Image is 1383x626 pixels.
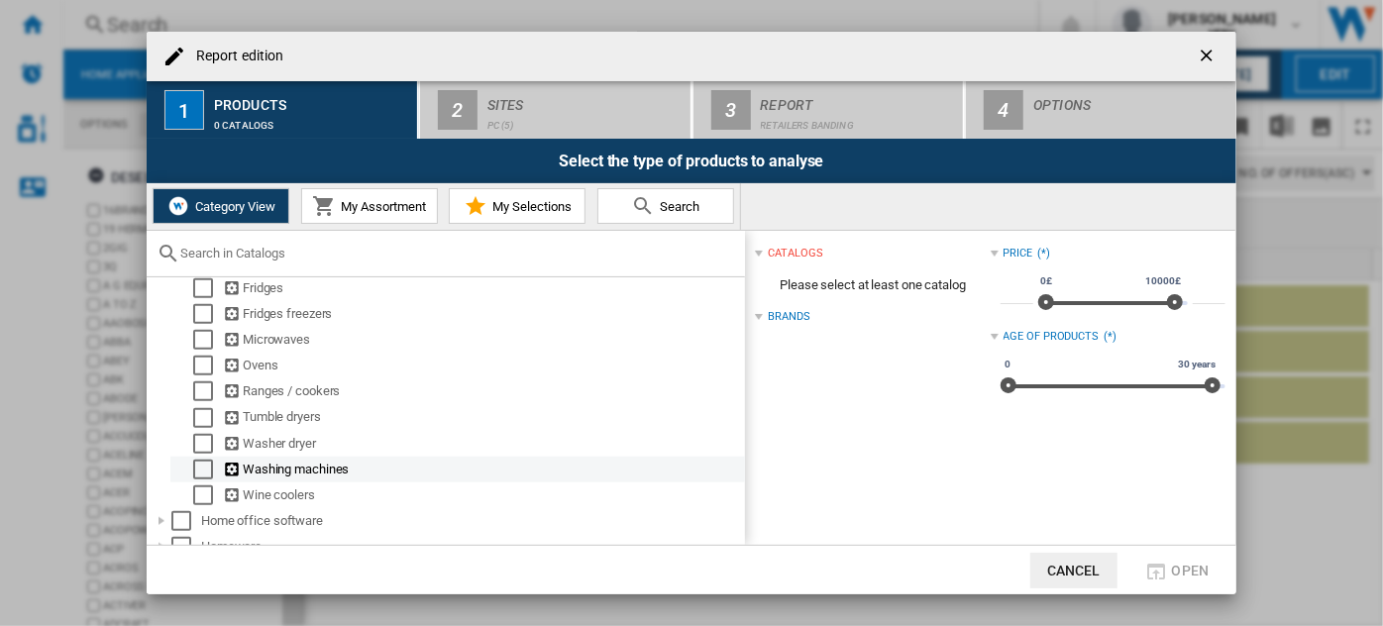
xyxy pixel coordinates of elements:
span: 30 years [1176,357,1219,372]
div: Price [1004,246,1033,261]
div: Fridges [223,278,742,298]
span: 0£ [1038,273,1056,289]
div: Sites [487,89,683,110]
button: Cancel [1030,553,1117,588]
button: My Selections [449,188,585,224]
button: Search [597,188,734,224]
ng-md-icon: getI18NText('BUTTONS.CLOSE_DIALOG') [1197,46,1221,69]
span: My Selections [487,199,572,214]
div: Homeware [201,537,742,557]
button: 3 Report Retailers banding [693,81,966,139]
span: 10000£ [1143,273,1184,289]
md-dialog: Report edition ... [147,32,1236,595]
div: Brands [768,309,809,325]
button: 2 Sites PC (5) [420,81,692,139]
div: Report [761,89,956,110]
md-checkbox: Select [171,537,201,557]
div: Retailers banding [761,110,956,131]
div: Fridges freezers [223,304,742,324]
span: Open [1172,563,1210,578]
span: Search [656,199,700,214]
div: Microwaves [223,330,742,350]
div: catalogs [768,246,822,261]
span: 0 [1003,357,1014,372]
div: Washing machines [223,460,742,479]
input: Search in Catalogs [180,246,735,261]
div: PC (5) [487,110,683,131]
img: wiser-icon-white.png [166,194,190,218]
md-checkbox: Select [193,485,223,505]
div: Select the type of products to analyse [147,139,1236,183]
button: getI18NText('BUTTONS.CLOSE_DIALOG') [1189,37,1228,76]
div: Options [1033,89,1228,110]
md-checkbox: Select [193,356,223,375]
button: 1 Products 0 catalogs [147,81,419,139]
div: Products [214,89,409,110]
div: 4 [984,90,1023,130]
md-checkbox: Select [193,460,223,479]
span: My Assortment [336,199,426,214]
button: 4 Options [966,81,1236,139]
button: Category View [153,188,289,224]
div: 1 [164,90,204,130]
div: Washer dryer [223,434,742,454]
div: Tumble dryers [223,407,742,427]
div: Ovens [223,356,742,375]
md-checkbox: Select [193,304,223,324]
md-checkbox: Select [193,381,223,401]
md-checkbox: Select [193,330,223,350]
div: 3 [711,90,751,130]
md-checkbox: Select [193,407,223,427]
div: Wine coolers [223,485,742,505]
span: Please select at least one catalog [755,266,990,304]
button: My Assortment [301,188,438,224]
md-checkbox: Select [193,278,223,298]
div: Home office software [201,511,742,531]
div: Ranges / cookers [223,381,742,401]
md-checkbox: Select [193,434,223,454]
div: 0 catalogs [214,110,409,131]
div: 2 [438,90,478,130]
h4: Report edition [186,47,283,66]
span: Category View [190,199,275,214]
div: Age of products [1004,329,1100,345]
md-checkbox: Select [171,511,201,531]
button: Open [1133,553,1221,588]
